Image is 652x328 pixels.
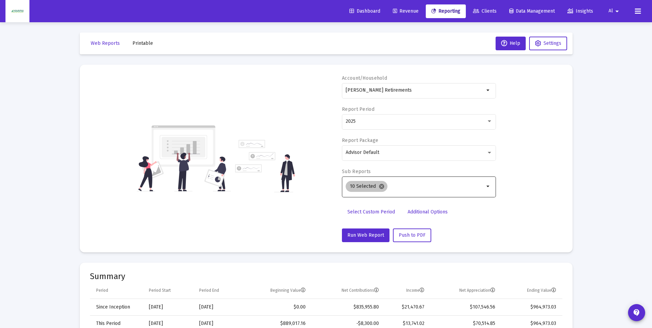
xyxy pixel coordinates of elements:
mat-icon: arrow_drop_down [484,86,493,94]
button: Printable [127,37,158,50]
mat-icon: arrow_drop_down [484,182,493,191]
img: Dashboard [11,4,24,18]
mat-icon: cancel [379,183,385,189]
span: Revenue [393,8,419,14]
td: Column Period [90,283,144,299]
div: [DATE] [199,304,237,311]
div: [DATE] [149,320,190,327]
div: Beginning Value [270,288,306,293]
td: $21,470.67 [384,299,429,315]
td: $0.00 [242,299,310,315]
button: Al [600,4,629,18]
img: reporting-alt [235,140,295,192]
label: Account/Household [342,75,387,81]
td: Column Period Start [144,283,194,299]
td: $107,546.56 [429,299,500,315]
a: Clients [468,4,502,18]
button: Web Reports [85,37,125,50]
a: Insights [562,4,599,18]
div: Period [96,288,108,293]
span: Al [609,8,613,14]
span: Web Reports [91,40,120,46]
span: Clients [473,8,497,14]
label: Sub Reports [342,169,371,174]
input: Search or select an account or household [346,88,484,93]
td: Column Net Appreciation [429,283,500,299]
a: Revenue [387,4,424,18]
div: [DATE] [199,320,237,327]
span: Run Web Report [347,232,384,238]
mat-icon: contact_support [632,309,641,317]
a: Reporting [426,4,466,18]
button: Help [496,37,526,50]
button: Settings [529,37,567,50]
span: Data Management [509,8,555,14]
td: Column Beginning Value [242,283,310,299]
div: Ending Value [527,288,556,293]
span: Dashboard [349,8,380,14]
div: Period End [199,288,219,293]
td: Column Income [384,283,429,299]
td: Column Net Contributions [310,283,384,299]
div: Net Contributions [342,288,379,293]
button: Run Web Report [342,228,389,242]
mat-icon: arrow_drop_down [613,4,621,18]
span: Select Custom Period [347,209,395,215]
mat-chip: 10 Selected [346,181,387,192]
td: Column Ending Value [500,283,562,299]
a: Dashboard [344,4,386,18]
label: Report Package [342,137,378,143]
span: Advisor Default [346,149,379,155]
span: Push to PDF [399,232,425,238]
span: 2025 [346,118,356,124]
span: Insights [567,8,593,14]
button: Push to PDF [393,228,431,242]
span: Help [501,40,520,46]
div: Net Appreciation [459,288,495,293]
span: Printable [132,40,153,46]
div: Period Start [149,288,171,293]
div: [DATE] [149,304,190,311]
td: Since Inception [90,299,144,315]
img: reporting [137,124,231,192]
mat-card-title: Summary [90,273,562,280]
mat-chip-list: Selection [346,180,484,193]
label: Report Period [342,106,374,112]
td: Column Period End [194,283,242,299]
td: $835,955.80 [310,299,384,315]
span: Settings [544,40,561,46]
a: Data Management [504,4,560,18]
span: Additional Options [408,209,448,215]
span: Reporting [431,8,460,14]
div: Income [406,288,424,293]
td: $964,973.03 [500,299,562,315]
